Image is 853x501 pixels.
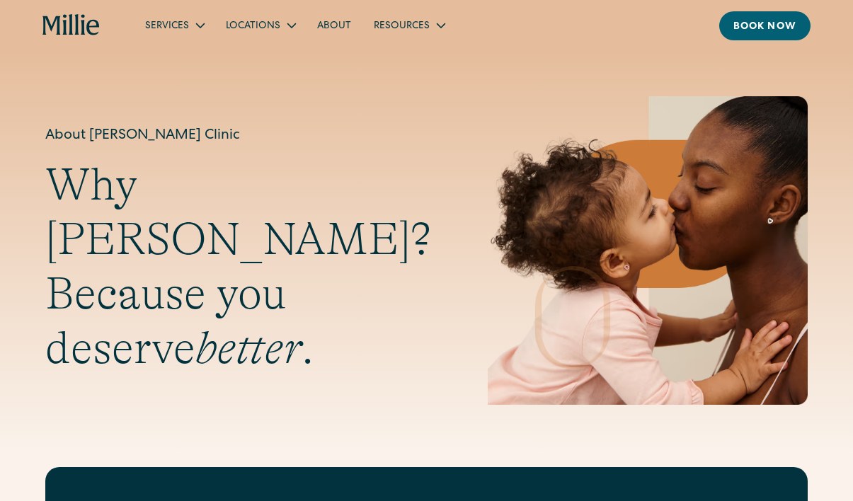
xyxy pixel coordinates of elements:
em: better [195,323,302,374]
a: home [42,14,100,37]
div: Resources [374,19,430,34]
div: Resources [362,13,455,37]
div: Locations [226,19,280,34]
a: About [306,13,362,37]
div: Locations [214,13,306,37]
div: Book now [733,20,796,35]
div: Services [134,13,214,37]
h2: Why [PERSON_NAME]? Because you deserve . [45,158,431,375]
div: Services [145,19,189,34]
img: Mother and baby sharing a kiss, highlighting the emotional bond and nurturing care at the heart o... [488,96,808,405]
a: Book now [719,11,811,40]
h1: About [PERSON_NAME] Clinic [45,125,431,146]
